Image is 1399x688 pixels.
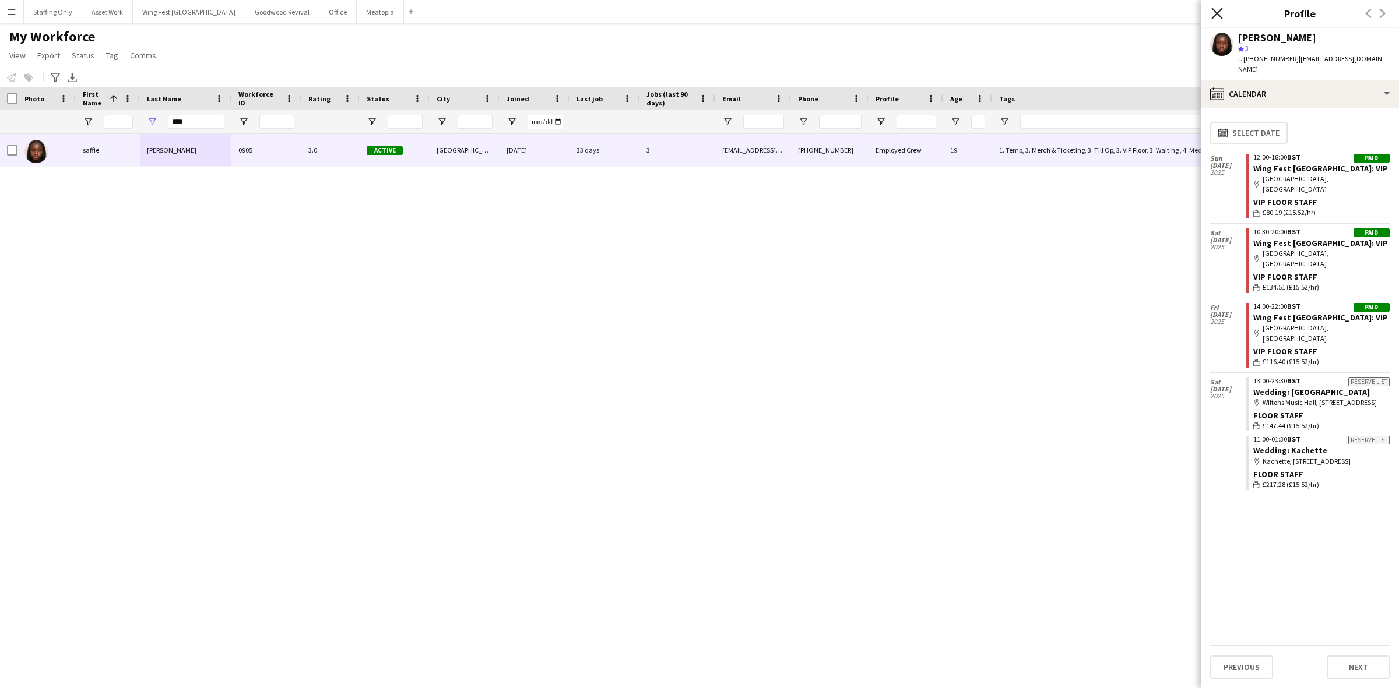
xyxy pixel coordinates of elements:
button: Select date [1210,122,1288,144]
span: Active [367,146,403,155]
img: saffie ndoye [24,140,48,163]
span: Email [722,94,741,103]
span: £134.51 (£15.52/hr) [1263,282,1319,292]
app-action-btn: Export XLSX [65,70,79,84]
span: Tags [999,94,1015,103]
div: 13:00-23:30 [1253,377,1390,384]
div: Floor Staff [1253,410,1390,421]
div: 0905 [231,134,301,166]
span: My Workforce [9,28,95,45]
a: Wing Fest [GEOGRAPHIC_DATA]: VIP [1253,238,1388,248]
div: VIP Floor Staff [1253,197,1390,207]
span: Rating [308,94,331,103]
span: Workforce ID [238,90,280,107]
div: [DATE] [500,134,570,166]
input: Phone Filter Input [819,115,862,129]
div: 33 days [570,134,639,166]
span: Sun [1210,155,1246,162]
div: 10:30-20:00 [1253,228,1390,235]
span: City [437,94,450,103]
div: 11:00-01:30 [1253,436,1390,443]
button: Open Filter Menu [83,117,93,127]
button: Previous [1210,655,1273,679]
div: Kachette, [STREET_ADDRESS] [1253,456,1390,467]
input: Status Filter Input [388,115,423,129]
button: Open Filter Menu [999,117,1010,127]
span: First Name [83,90,105,107]
button: Open Filter Menu [437,117,447,127]
span: £116.40 (£15.52/hr) [1263,357,1319,367]
span: Phone [798,94,818,103]
button: Goodwood Revival [245,1,319,23]
a: Wedding: Kachette [1253,445,1327,456]
span: 2025 [1210,318,1246,325]
button: Open Filter Menu [798,117,809,127]
button: Open Filter Menu [722,117,733,127]
button: Open Filter Menu [238,117,249,127]
div: Floor Staff [1253,469,1390,479]
button: Open Filter Menu [507,117,517,127]
div: [PERSON_NAME] [1238,33,1316,43]
span: Last job [577,94,603,103]
div: VIP Floor Staff [1253,271,1390,282]
input: First Name Filter Input [104,115,133,129]
span: Status [367,94,389,103]
div: [GEOGRAPHIC_DATA], [GEOGRAPHIC_DATA] [1253,174,1390,195]
a: Wing Fest [GEOGRAPHIC_DATA]: VIP [1253,163,1388,174]
span: Profile [876,94,899,103]
span: Sat [1210,230,1246,237]
app-action-btn: Advanced filters [48,70,62,84]
div: [PERSON_NAME] [140,134,231,166]
div: [PHONE_NUMBER] [791,134,869,166]
button: Next [1327,655,1390,679]
div: 1. Temp, 3. Merch & Ticketing, 3. Till Op, 3. VIP Floor, 3. Waiting , 4. Medical - other [992,134,1317,166]
a: Wing Fest [GEOGRAPHIC_DATA]: VIP [1253,312,1388,323]
span: t. [PHONE_NUMBER] [1238,54,1299,63]
div: saffie [76,134,140,166]
span: £217.28 (£15.52/hr) [1263,479,1319,490]
input: City Filter Input [458,115,493,129]
span: Export [37,50,60,61]
input: Age Filter Input [971,115,985,129]
h3: Profile [1201,6,1399,21]
button: Meatopia [357,1,404,23]
div: 19 [943,134,992,166]
div: Employed Crew [869,134,943,166]
input: Joined Filter Input [528,115,563,129]
button: Open Filter Menu [147,117,157,127]
div: [GEOGRAPHIC_DATA], [GEOGRAPHIC_DATA] [1253,248,1390,269]
a: Export [33,48,65,63]
span: BST [1287,153,1300,161]
div: 12:00-18:00 [1253,154,1390,161]
span: 2025 [1210,244,1246,250]
button: Open Filter Menu [950,117,961,127]
div: Paid [1354,154,1390,163]
span: £80.19 (£15.52/hr) [1263,207,1316,218]
a: Wedding: [GEOGRAPHIC_DATA] [1253,387,1370,397]
div: VIP Floor Staff [1253,346,1390,357]
span: Last Name [147,94,181,103]
button: Open Filter Menu [367,117,377,127]
div: 3 [639,134,715,166]
div: 14:00-22:00 [1253,303,1390,310]
span: Tag [106,50,118,61]
div: Reserve list [1348,436,1390,444]
span: Sat [1210,379,1246,386]
input: Profile Filter Input [897,115,936,129]
input: Workforce ID Filter Input [259,115,294,129]
button: Wing Fest [GEOGRAPHIC_DATA] [133,1,245,23]
span: | [EMAIL_ADDRESS][DOMAIN_NAME] [1238,54,1386,73]
div: Calendar [1201,80,1399,108]
span: View [9,50,26,61]
span: £147.44 (£15.52/hr) [1263,421,1319,431]
div: Reserve list [1348,377,1390,386]
div: 3.0 [301,134,360,166]
span: Fri [1210,304,1246,311]
div: Wiltons Music Hall, [STREET_ADDRESS] [1253,397,1390,408]
input: Tags Filter Input [1020,115,1310,129]
span: [DATE] [1210,237,1246,244]
span: Joined [507,94,529,103]
div: Paid [1354,303,1390,312]
button: Staffing Only [24,1,82,23]
div: [GEOGRAPHIC_DATA] [430,134,500,166]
